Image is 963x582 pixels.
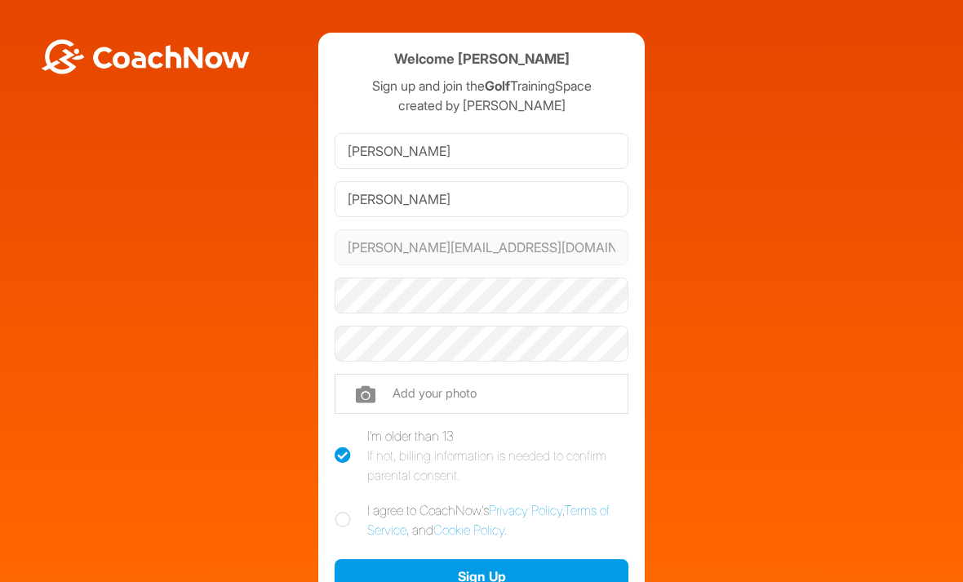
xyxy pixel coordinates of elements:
[335,96,628,115] p: created by [PERSON_NAME]
[433,522,504,538] a: Cookie Policy
[367,426,628,485] div: I'm older than 13
[335,500,628,540] label: I agree to CoachNow's , , and .
[335,181,628,217] input: Last Name
[335,229,628,265] input: Email
[367,446,628,485] div: If not, billing information is needed to confirm parental consent.
[39,39,251,74] img: BwLJSsUCoWCh5upNqxVrqldRgqLPVwmV24tXu5FoVAoFEpwwqQ3VIfuoInZCoVCoTD4vwADAC3ZFMkVEQFDAAAAAElFTkSuQmCC
[335,76,628,96] p: Sign up and join the TrainingSpace
[367,502,610,538] a: Terms of Service
[335,133,628,169] input: First Name
[394,49,570,69] h4: Welcome [PERSON_NAME]
[485,78,510,94] strong: Golf
[489,502,562,518] a: Privacy Policy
